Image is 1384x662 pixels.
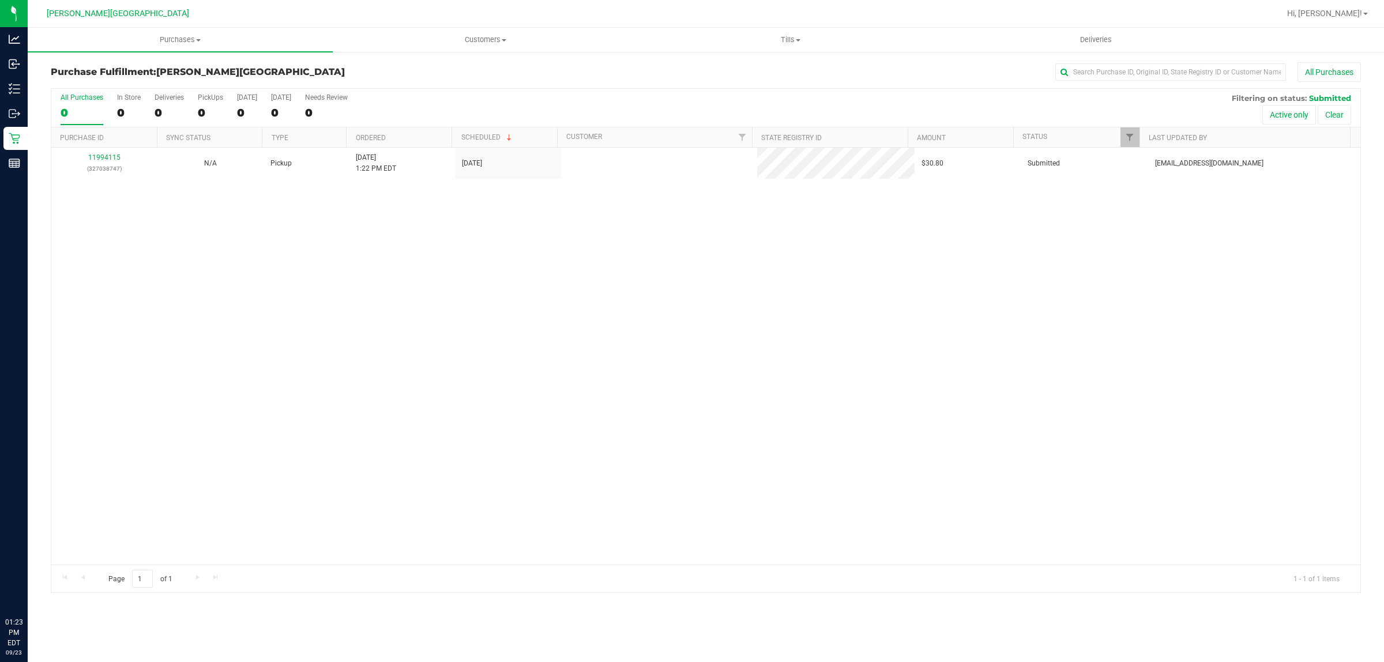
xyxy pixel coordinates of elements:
[270,158,292,169] span: Pickup
[9,108,20,119] inline-svg: Outbound
[28,28,333,52] a: Purchases
[1028,158,1060,169] span: Submitted
[237,106,257,119] div: 0
[943,28,1248,52] a: Deliveries
[1318,105,1351,125] button: Clear
[917,134,946,142] a: Amount
[922,158,943,169] span: $30.80
[271,106,291,119] div: 0
[1055,63,1286,81] input: Search Purchase ID, Original ID, State Registry ID or Customer Name...
[271,93,291,101] div: [DATE]
[1297,62,1361,82] button: All Purchases
[1120,127,1139,147] a: Filter
[638,28,943,52] a: Tills
[117,106,141,119] div: 0
[333,35,637,45] span: Customers
[5,648,22,657] p: 09/23
[1155,158,1263,169] span: [EMAIL_ADDRESS][DOMAIN_NAME]
[34,568,48,582] iframe: Resource center unread badge
[638,35,942,45] span: Tills
[1232,93,1307,103] span: Filtering on status:
[204,159,217,167] span: Not Applicable
[732,127,751,147] a: Filter
[9,33,20,45] inline-svg: Analytics
[1309,93,1351,103] span: Submitted
[461,133,514,141] a: Scheduled
[9,58,20,70] inline-svg: Inbound
[51,67,487,77] h3: Purchase Fulfillment:
[305,106,348,119] div: 0
[155,93,184,101] div: Deliveries
[166,134,210,142] a: Sync Status
[88,153,121,161] a: 11994115
[155,106,184,119] div: 0
[60,134,104,142] a: Purchase ID
[99,570,182,588] span: Page of 1
[761,134,822,142] a: State Registry ID
[1022,133,1047,141] a: Status
[566,133,602,141] a: Customer
[132,570,153,588] input: 1
[272,134,288,142] a: Type
[47,9,189,18] span: [PERSON_NAME][GEOGRAPHIC_DATA]
[204,158,217,169] button: N/A
[1287,9,1362,18] span: Hi, [PERSON_NAME]!
[1065,35,1127,45] span: Deliveries
[28,35,333,45] span: Purchases
[61,93,103,101] div: All Purchases
[9,157,20,169] inline-svg: Reports
[1149,134,1207,142] a: Last Updated By
[9,83,20,95] inline-svg: Inventory
[117,93,141,101] div: In Store
[356,134,386,142] a: Ordered
[9,133,20,144] inline-svg: Retail
[58,163,151,174] p: (327038747)
[5,617,22,648] p: 01:23 PM EDT
[237,93,257,101] div: [DATE]
[198,106,223,119] div: 0
[462,158,482,169] span: [DATE]
[198,93,223,101] div: PickUps
[305,93,348,101] div: Needs Review
[333,28,638,52] a: Customers
[1284,570,1349,587] span: 1 - 1 of 1 items
[156,66,345,77] span: [PERSON_NAME][GEOGRAPHIC_DATA]
[61,106,103,119] div: 0
[356,152,396,174] span: [DATE] 1:22 PM EDT
[1262,105,1316,125] button: Active only
[12,570,46,604] iframe: Resource center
